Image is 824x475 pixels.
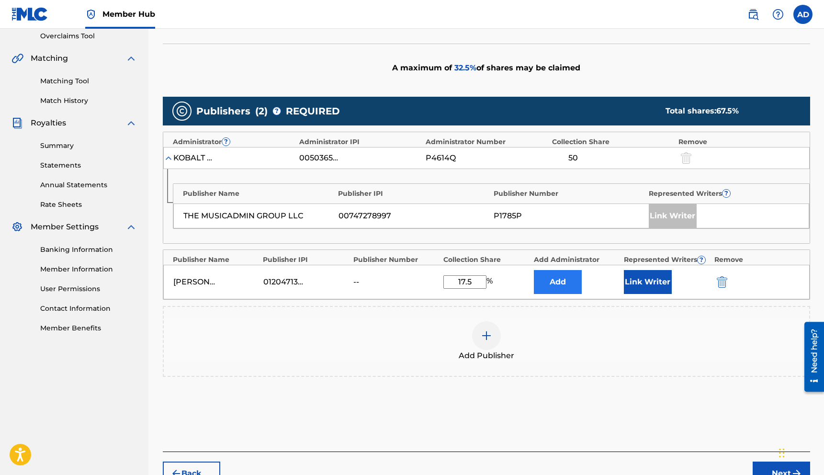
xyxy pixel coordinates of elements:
[534,255,620,265] div: Add Administrator
[40,200,137,210] a: Rate Sheets
[85,9,97,20] img: Top Rightsholder
[624,255,710,265] div: Represented Writers
[649,189,800,199] div: Represented Writers
[40,141,137,151] a: Summary
[797,318,824,395] iframe: Resource Center
[31,53,68,64] span: Matching
[494,210,644,222] div: P1785P
[717,276,727,288] img: 12a2ab48e56ec057fbd8.svg
[40,304,137,314] a: Contact Information
[222,138,230,146] span: ?
[338,189,489,199] div: Publisher IPI
[714,255,800,265] div: Remove
[40,284,137,294] a: User Permissions
[173,137,294,147] div: Administrator
[747,9,759,20] img: search
[196,104,250,118] span: Publishers
[255,104,268,118] span: ( 2 )
[443,255,529,265] div: Collection Share
[40,96,137,106] a: Match History
[678,137,800,147] div: Remove
[40,160,137,170] a: Statements
[353,255,439,265] div: Publisher Number
[31,221,99,233] span: Member Settings
[552,137,674,147] div: Collection Share
[40,76,137,86] a: Matching Tool
[40,245,137,255] a: Banking Information
[125,221,137,233] img: expand
[173,255,259,265] div: Publisher Name
[793,5,813,24] div: User Menu
[494,189,644,199] div: Publisher Number
[624,270,672,294] button: Link Writer
[102,9,155,20] span: Member Hub
[163,44,810,92] div: A maximum of of shares may be claimed
[11,117,23,129] img: Royalties
[698,256,705,264] span: ?
[176,105,188,117] img: publishers
[40,323,137,333] a: Member Benefits
[263,255,349,265] div: Publisher IPI
[299,137,421,147] div: Administrator IPI
[11,221,23,233] img: Member Settings
[716,106,739,115] span: 67.5 %
[183,210,334,222] div: THE MUSICADMIN GROUP LLC
[11,53,23,64] img: Matching
[426,137,547,147] div: Administrator Number
[481,330,492,341] img: add
[666,105,791,117] div: Total shares:
[40,180,137,190] a: Annual Statements
[11,7,48,21] img: MLC Logo
[273,107,281,115] span: ?
[779,439,785,467] div: Drag
[776,429,824,475] iframe: Chat Widget
[164,153,173,163] img: expand-cell-toggle
[40,31,137,41] a: Overclaims Tool
[722,190,730,197] span: ?
[125,53,137,64] img: expand
[768,5,788,24] div: Help
[772,9,784,20] img: help
[486,275,495,289] span: %
[744,5,763,24] a: Public Search
[534,270,582,294] button: Add
[339,210,489,222] div: 00747278997
[31,117,66,129] span: Royalties
[286,104,340,118] span: REQUIRED
[459,350,514,362] span: Add Publisher
[183,189,334,199] div: Publisher Name
[454,63,476,72] span: 32.5 %
[40,264,137,274] a: Member Information
[125,117,137,129] img: expand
